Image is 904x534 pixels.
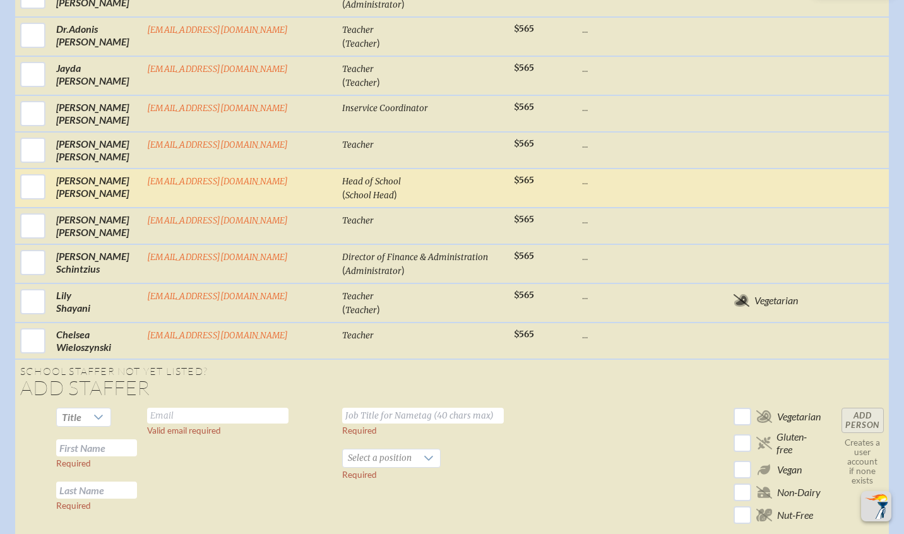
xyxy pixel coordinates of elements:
[514,138,534,149] span: $565
[342,103,428,114] span: Inservice Coordinator
[345,39,377,49] span: Teacher
[342,64,374,74] span: Teacher
[401,264,405,276] span: )
[514,251,534,261] span: $565
[147,425,221,436] label: Valid email required
[342,425,377,436] label: Required
[514,62,534,73] span: $565
[51,95,142,132] td: [PERSON_NAME] [PERSON_NAME]
[342,25,374,35] span: Teacher
[777,410,821,423] span: Vegetarian
[51,132,142,169] td: [PERSON_NAME] [PERSON_NAME]
[582,174,673,187] p: ...
[342,264,345,276] span: (
[147,330,288,341] a: [EMAIL_ADDRESS][DOMAIN_NAME]
[343,449,417,467] span: Select a position
[514,102,534,112] span: $565
[582,328,673,341] p: ...
[342,188,345,200] span: (
[842,438,884,485] p: Creates a user account if none exists
[776,430,821,456] span: Gluten-free
[861,491,891,521] button: Scroll Top
[51,323,142,359] td: Chelsea Wieloszynski
[514,329,534,340] span: $565
[147,139,288,150] a: [EMAIL_ADDRESS][DOMAIN_NAME]
[51,208,142,244] td: [PERSON_NAME] [PERSON_NAME]
[514,214,534,225] span: $565
[777,486,821,499] span: Non-Dairy
[377,303,380,315] span: )
[582,138,673,150] p: ...
[777,463,802,476] span: Vegan
[345,305,377,316] span: Teacher
[56,458,91,468] label: Required
[514,290,534,300] span: $565
[147,252,288,263] a: [EMAIL_ADDRESS][DOMAIN_NAME]
[147,215,288,226] a: [EMAIL_ADDRESS][DOMAIN_NAME]
[582,289,673,302] p: ...
[342,76,345,88] span: (
[342,37,345,49] span: (
[56,23,69,35] span: Dr.
[147,291,288,302] a: [EMAIL_ADDRESS][DOMAIN_NAME]
[342,330,374,341] span: Teacher
[754,294,798,307] span: Vegetarian
[342,252,488,263] span: Director of Finance & Administration
[62,411,81,423] span: Title
[147,25,288,35] a: [EMAIL_ADDRESS][DOMAIN_NAME]
[377,76,380,88] span: )
[342,470,377,480] label: Required
[57,408,86,426] span: Title
[342,291,374,302] span: Teacher
[345,78,377,88] span: Teacher
[51,56,142,95] td: Jayda [PERSON_NAME]
[582,250,673,263] p: ...
[345,190,394,201] span: School Head
[377,37,380,49] span: )
[56,501,91,511] label: Required
[777,509,813,521] span: Nut-Free
[864,494,889,519] img: To the top
[582,23,673,35] p: ...
[342,408,504,424] input: Job Title for Nametag (40 chars max)
[582,101,673,114] p: ...
[582,213,673,226] p: ...
[514,175,534,186] span: $565
[582,62,673,74] p: ...
[51,283,142,323] td: Lily Shayani
[394,188,397,200] span: )
[342,303,345,315] span: (
[51,17,142,56] td: Adonis [PERSON_NAME]
[342,139,374,150] span: Teacher
[147,176,288,187] a: [EMAIL_ADDRESS][DOMAIN_NAME]
[51,244,142,283] td: [PERSON_NAME] Schintzius
[56,439,137,456] input: First Name
[51,169,142,208] td: [PERSON_NAME] [PERSON_NAME]
[56,482,137,499] input: Last Name
[342,176,401,187] span: Head of School
[147,64,288,74] a: [EMAIL_ADDRESS][DOMAIN_NAME]
[342,215,374,226] span: Teacher
[147,408,288,424] input: Email
[147,103,288,114] a: [EMAIL_ADDRESS][DOMAIN_NAME]
[345,266,401,276] span: Administrator
[514,23,534,34] span: $565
